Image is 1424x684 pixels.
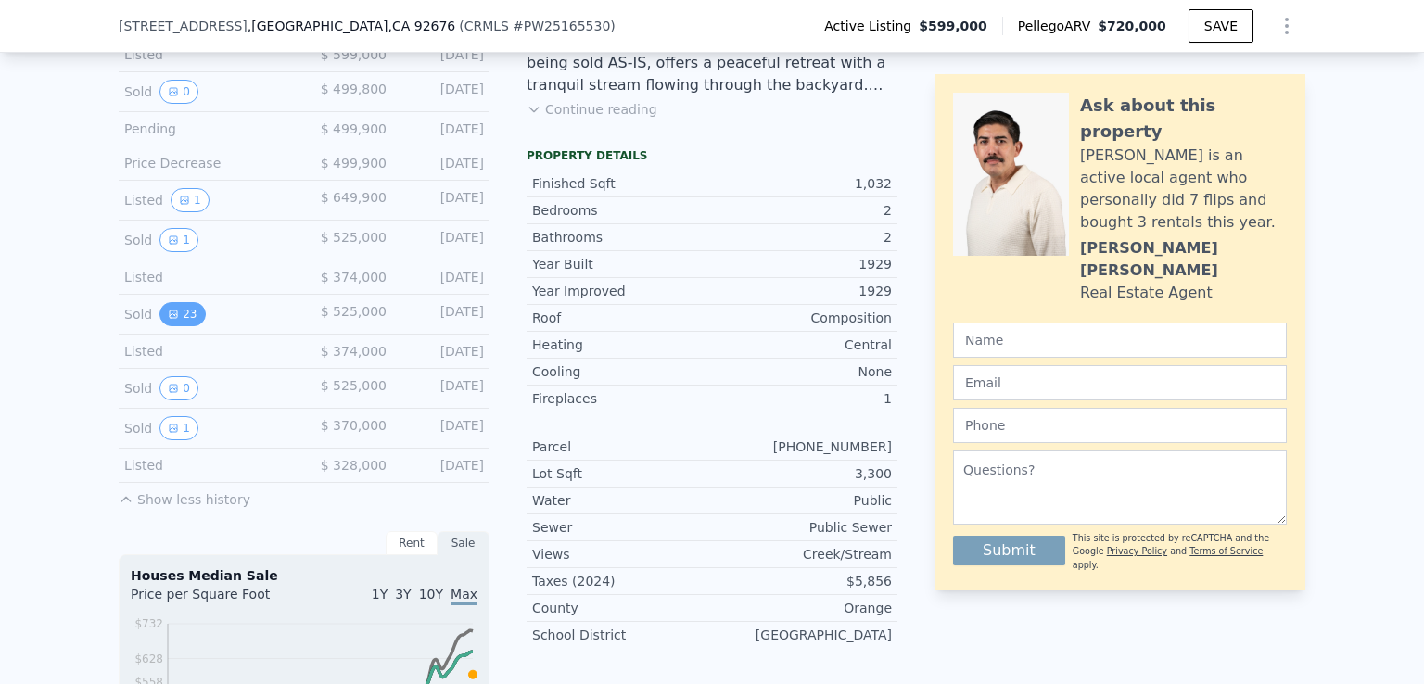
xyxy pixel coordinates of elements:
[712,309,892,327] div: Composition
[532,201,712,220] div: Bedrooms
[513,19,610,33] span: # PW25165530
[401,376,484,400] div: [DATE]
[171,188,210,212] button: View historical data
[712,362,892,381] div: None
[527,148,897,163] div: Property details
[124,120,289,138] div: Pending
[712,255,892,273] div: 1929
[712,491,892,510] div: Public
[388,19,455,33] span: , CA 92676
[419,587,443,602] span: 10Y
[527,100,657,119] button: Continue reading
[124,268,289,286] div: Listed
[451,587,477,605] span: Max
[1080,93,1287,145] div: Ask about this property
[532,545,712,564] div: Views
[712,389,892,408] div: 1
[532,626,712,644] div: School District
[532,309,712,327] div: Roof
[401,268,484,286] div: [DATE]
[532,389,712,408] div: Fireplaces
[1189,546,1263,556] a: Terms of Service
[321,344,387,359] span: $ 374,000
[124,228,289,252] div: Sold
[124,80,289,104] div: Sold
[131,585,304,614] div: Price per Square Foot
[124,376,289,400] div: Sold
[321,47,387,62] span: $ 599,000
[953,408,1287,443] input: Phone
[712,201,892,220] div: 2
[401,302,484,326] div: [DATE]
[532,255,712,273] div: Year Built
[321,156,387,171] span: $ 499,900
[321,190,387,205] span: $ 649,900
[532,464,712,483] div: Lot Sqft
[321,121,387,136] span: $ 499,900
[124,188,289,212] div: Listed
[459,17,616,35] div: ( )
[401,80,484,104] div: [DATE]
[321,270,387,285] span: $ 374,000
[712,228,892,247] div: 2
[131,566,477,585] div: Houses Median Sale
[1107,546,1167,556] a: Privacy Policy
[532,572,712,590] div: Taxes (2024)
[1080,145,1287,234] div: [PERSON_NAME] is an active local agent who personally did 7 flips and bought 3 rentals this year.
[124,342,289,361] div: Listed
[401,342,484,361] div: [DATE]
[712,599,892,617] div: Orange
[119,483,250,509] button: Show less history
[1080,237,1287,282] div: [PERSON_NAME] [PERSON_NAME]
[124,456,289,475] div: Listed
[159,376,198,400] button: View historical data
[248,17,455,35] span: , [GEOGRAPHIC_DATA]
[321,230,387,245] span: $ 525,000
[712,518,892,537] div: Public Sewer
[532,518,712,537] div: Sewer
[464,19,509,33] span: CRMLS
[712,174,892,193] div: 1,032
[119,17,248,35] span: [STREET_ADDRESS]
[372,587,388,602] span: 1Y
[532,362,712,381] div: Cooling
[532,491,712,510] div: Water
[532,228,712,247] div: Bathrooms
[712,282,892,300] div: 1929
[159,80,198,104] button: View historical data
[321,418,387,433] span: $ 370,000
[321,378,387,393] span: $ 525,000
[1268,7,1305,44] button: Show Options
[401,456,484,475] div: [DATE]
[953,536,1065,565] button: Submit
[401,228,484,252] div: [DATE]
[124,416,289,440] div: Sold
[401,154,484,172] div: [DATE]
[159,302,205,326] button: View historical data
[712,464,892,483] div: 3,300
[124,302,289,326] div: Sold
[401,416,484,440] div: [DATE]
[124,154,289,172] div: Price Decrease
[1189,9,1253,43] button: SAVE
[124,45,289,64] div: Listed
[1098,19,1166,33] span: $720,000
[953,365,1287,400] input: Email
[395,587,411,602] span: 3Y
[712,437,892,456] div: [PHONE_NUMBER]
[401,45,484,64] div: [DATE]
[532,282,712,300] div: Year Improved
[824,17,919,35] span: Active Listing
[159,416,198,440] button: View historical data
[712,545,892,564] div: Creek/Stream
[159,228,198,252] button: View historical data
[532,336,712,354] div: Heating
[712,626,892,644] div: [GEOGRAPHIC_DATA]
[401,120,484,138] div: [DATE]
[386,531,438,555] div: Rent
[953,323,1287,358] input: Name
[532,174,712,193] div: Finished Sqft
[438,531,489,555] div: Sale
[1080,282,1213,304] div: Real Estate Agent
[321,304,387,319] span: $ 525,000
